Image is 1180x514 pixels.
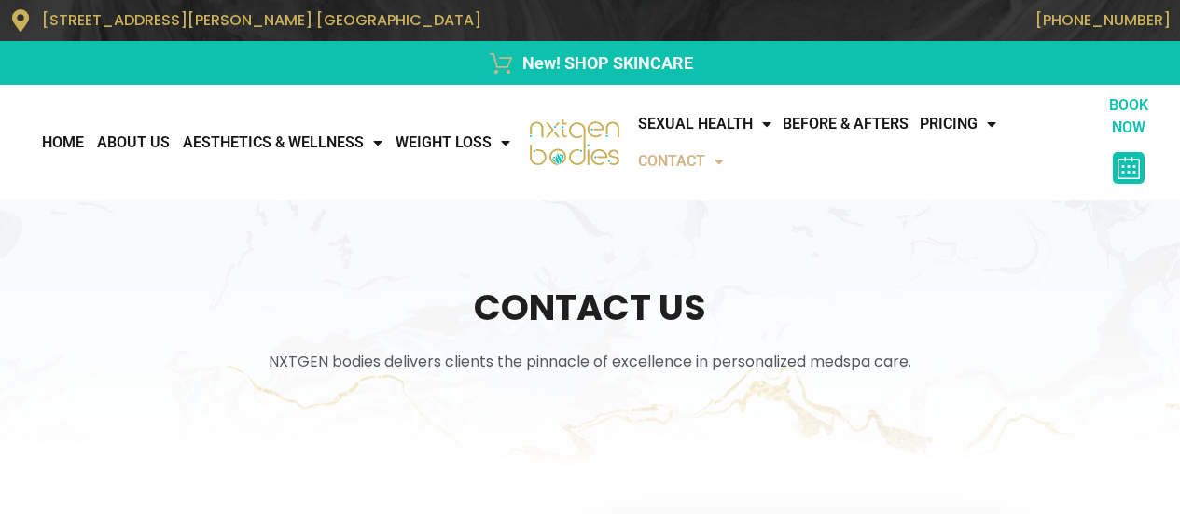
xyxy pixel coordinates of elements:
a: AESTHETICS & WELLNESS [176,124,389,161]
nav: Menu [9,124,517,161]
a: CONTACT [632,143,729,180]
a: WEIGHT LOSS [389,124,517,161]
a: Before & Afters [777,105,914,143]
p: BOOK NOW [1094,94,1162,139]
a: Sexual Health [632,105,777,143]
a: New! SHOP SKINCARE [9,50,1171,76]
nav: Menu [632,105,1093,180]
span: New! SHOP SKINCARE [518,50,693,76]
a: Pricing [914,105,1002,143]
a: Home [35,124,90,161]
a: About Us [90,124,176,161]
span: [STREET_ADDRESS][PERSON_NAME] [GEOGRAPHIC_DATA] [42,9,481,31]
p: [PHONE_NUMBER] [600,11,1172,29]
